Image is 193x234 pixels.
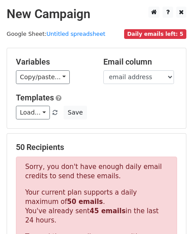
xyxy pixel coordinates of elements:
a: Untitled spreadsheet [46,31,105,37]
h5: Variables [16,57,90,67]
a: Copy/paste... [16,70,70,84]
iframe: Chat Widget [149,192,193,234]
a: Templates [16,93,54,102]
h5: 50 Recipients [16,142,177,152]
a: Daily emails left: 5 [124,31,186,37]
h2: New Campaign [7,7,186,22]
strong: 50 emails [67,198,103,206]
button: Save [64,106,87,119]
small: Google Sheet: [7,31,106,37]
p: Sorry, you don't have enough daily email credits to send these emails. [25,162,168,181]
h5: Email column [103,57,178,67]
span: Daily emails left: 5 [124,29,186,39]
p: Your current plan supports a daily maximum of . You've already sent in the last 24 hours. [25,188,168,225]
strong: 45 emails [90,207,125,215]
a: Load... [16,106,50,119]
